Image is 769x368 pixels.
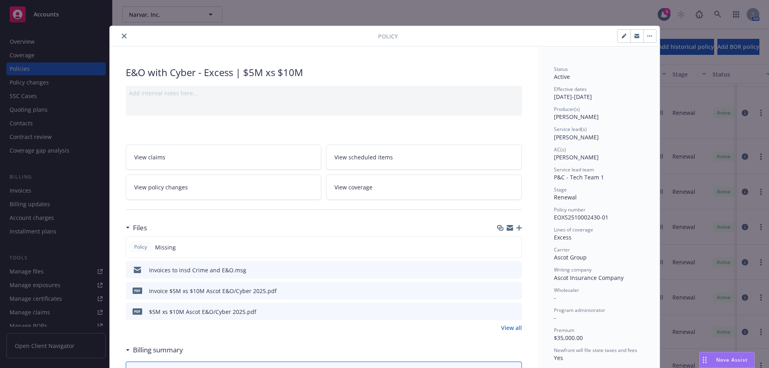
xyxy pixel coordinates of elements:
span: Service lead(s) [554,126,587,133]
button: preview file [511,308,519,316]
div: [DATE] - [DATE] [554,86,644,101]
span: EOXS2510002430-01 [554,213,608,221]
button: download file [499,266,505,274]
div: Add internal notes here... [129,89,519,97]
div: $5M xs $10M Ascot E&O/Cyber 2025.pdf [149,308,256,316]
span: Writing company [554,266,592,273]
div: Invoices to insd Crime and E&O.msg [149,266,246,274]
span: Newfront will file state taxes and fees [554,347,637,354]
span: Lines of coverage [554,226,593,233]
div: Invoice $5M xs $10M Ascot E&O/Cyber 2025.pdf [149,287,277,295]
a: View coverage [326,175,522,200]
span: - [554,294,556,302]
span: Renewal [554,193,577,201]
span: $35,000.00 [554,334,583,342]
div: E&O with Cyber - Excess | $5M xs $10M [126,66,522,79]
span: Excess [554,233,572,241]
span: [PERSON_NAME] [554,133,599,141]
span: Policy [133,243,149,251]
span: Policy [378,32,398,40]
span: Missing [155,243,176,251]
span: AC(s) [554,146,566,153]
a: View policy changes [126,175,322,200]
span: View policy changes [134,183,188,191]
span: Service lead team [554,166,594,173]
a: View scheduled items [326,145,522,170]
div: Files [126,223,147,233]
span: Program administrator [554,307,605,314]
button: preview file [511,266,519,274]
a: View claims [126,145,322,170]
span: View coverage [334,183,372,191]
span: - [554,314,556,322]
span: View claims [134,153,165,161]
h3: Billing summary [133,345,183,355]
button: download file [499,308,505,316]
span: Ascot Insurance Company [554,274,624,282]
span: Producer(s) [554,106,580,113]
button: preview file [511,287,519,295]
span: Carrier [554,246,570,253]
span: Nova Assist [716,356,748,363]
span: pdf [133,288,142,294]
h3: Files [133,223,147,233]
span: Active [554,73,570,80]
span: Premium [554,327,574,334]
span: Stage [554,186,567,193]
span: Effective dates [554,86,587,93]
button: close [119,31,129,41]
span: [PERSON_NAME] [554,113,599,121]
span: Yes [554,354,563,362]
span: [PERSON_NAME] [554,153,599,161]
span: View scheduled items [334,153,393,161]
span: Policy number [554,206,586,213]
a: View all [501,324,522,332]
button: Nova Assist [699,352,755,368]
span: Wholesaler [554,287,579,294]
div: Drag to move [700,352,710,368]
span: pdf [133,308,142,314]
div: Billing summary [126,345,183,355]
span: Ascot Group [554,253,587,261]
button: download file [499,287,505,295]
span: P&C - Tech Team 1 [554,173,604,181]
span: Status [554,66,568,72]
